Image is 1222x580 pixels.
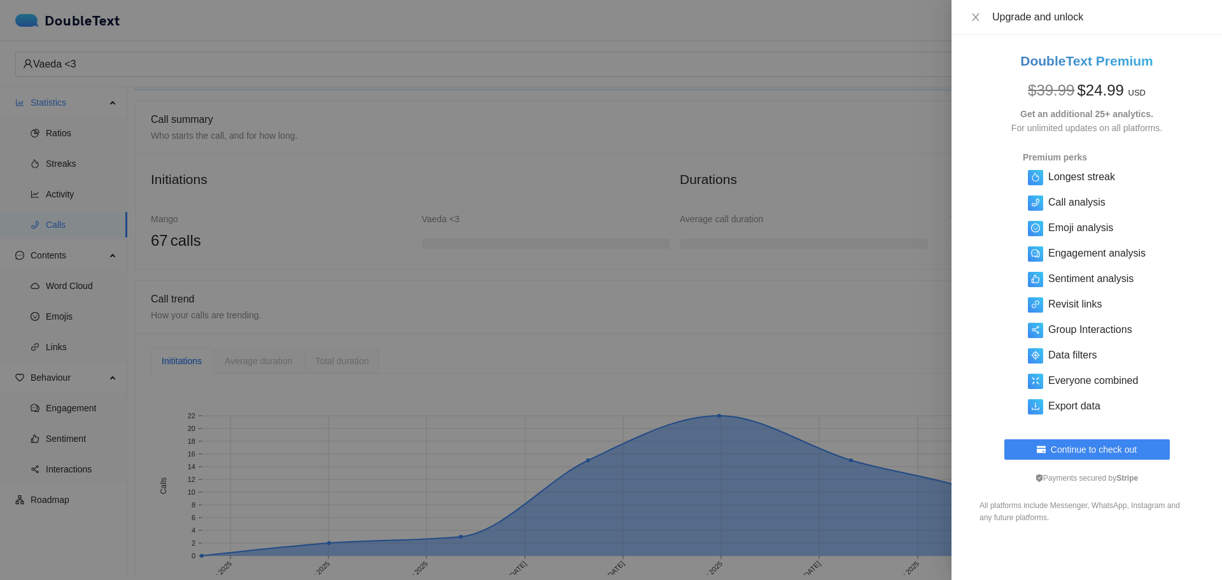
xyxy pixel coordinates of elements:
button: Close [967,11,985,24]
span: $ 24.99 [1077,81,1123,99]
span: comment [1031,249,1040,258]
span: phone [1031,198,1040,207]
h5: Export data [1048,399,1100,414]
strong: Premium perks [1023,152,1087,162]
span: For unlimited updates on all platforms. [1011,123,1162,133]
span: Continue to check out [1051,442,1137,456]
h5: Call analysis [1048,195,1106,210]
span: fire [1031,173,1040,181]
span: download [1031,402,1040,411]
span: safety-certificate [1036,474,1043,482]
div: Upgrade and unlock [992,10,1207,24]
span: aim [1031,351,1040,360]
b: Stripe [1116,474,1138,483]
span: credit-card [1037,445,1046,455]
button: credit-cardContinue to check out [1004,439,1170,460]
span: $ 39.99 [1028,81,1074,99]
strong: Get an additional 25+ analytics. [1020,109,1153,119]
h5: Longest streak [1048,169,1115,185]
span: close [971,12,981,22]
h5: Engagement analysis [1048,246,1146,261]
span: USD [1128,88,1146,97]
span: All platforms include Messenger, WhatsApp, Instagram and any future platforms. [980,501,1180,522]
h5: Emoji analysis [1048,220,1113,236]
span: share-alt [1031,325,1040,334]
span: fullscreen-exit [1031,376,1040,385]
h5: Revisit links [1048,297,1102,312]
span: link [1031,300,1040,309]
h2: DoubleText Premium [967,50,1207,71]
h5: Sentiment analysis [1048,271,1134,286]
h5: Everyone combined [1048,373,1138,388]
span: like [1031,274,1040,283]
h5: Group Interactions [1048,322,1132,337]
span: smile [1031,223,1040,232]
h5: Data filters [1048,348,1097,363]
span: Payments secured by [1036,474,1138,483]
